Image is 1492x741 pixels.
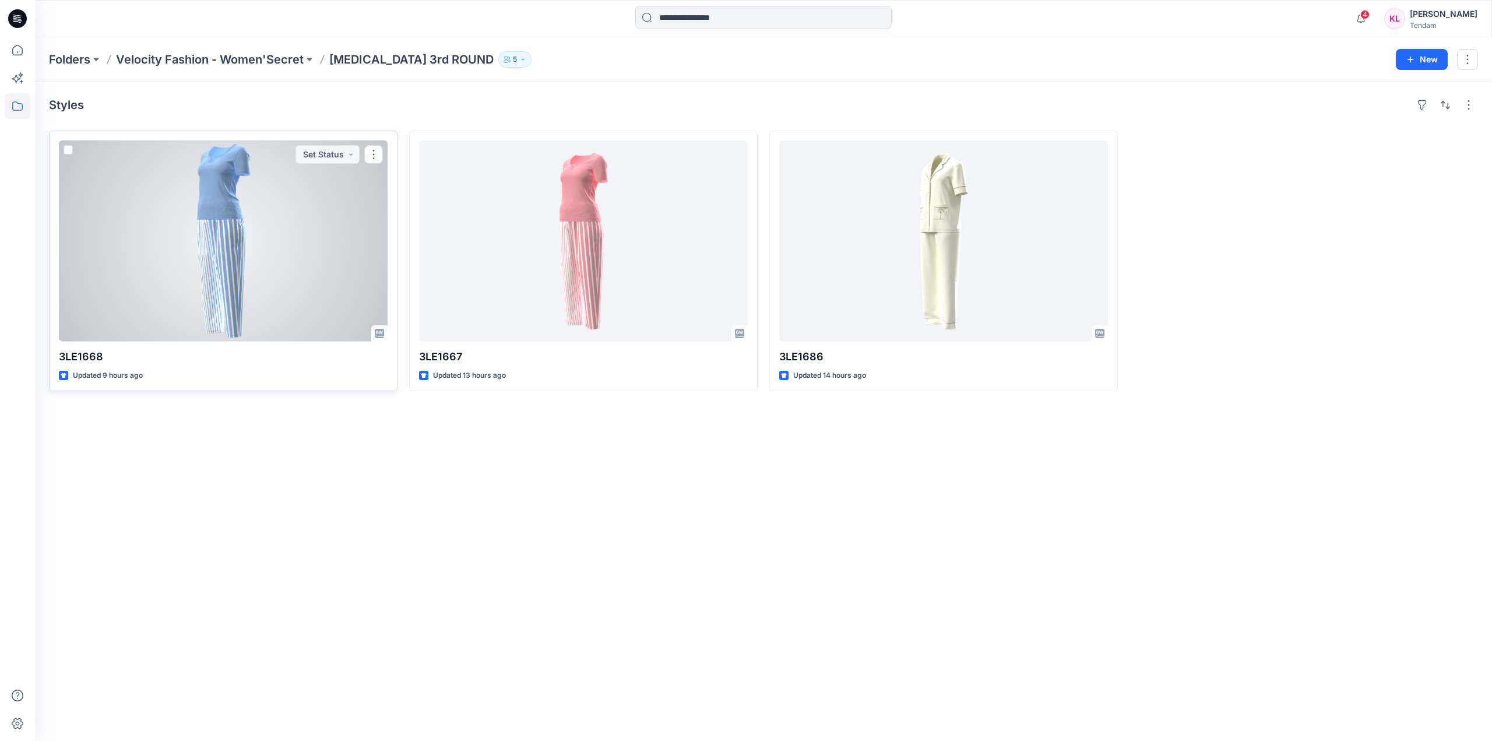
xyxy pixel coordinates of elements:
p: 3LE1668 [59,349,388,365]
p: Updated 14 hours ago [793,370,866,382]
a: 3LE1668 [59,141,388,342]
p: Updated 9 hours ago [73,370,143,382]
a: 3LE1686 [779,141,1108,342]
p: Updated 13 hours ago [433,370,506,382]
button: New [1396,49,1448,70]
p: [MEDICAL_DATA] 3rd ROUND [329,51,494,68]
h4: Styles [49,98,84,112]
div: KL [1384,8,1405,29]
p: 3LE1686 [779,349,1108,365]
a: 3LE1667 [419,141,748,342]
span: 4 [1360,10,1370,19]
div: [PERSON_NAME] [1410,7,1477,21]
a: Folders [49,51,90,68]
p: 5 [513,53,517,66]
div: Tendam [1410,21,1477,30]
button: 5 [498,51,532,68]
p: 3LE1667 [419,349,748,365]
a: Velocity Fashion - Women'Secret [116,51,304,68]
